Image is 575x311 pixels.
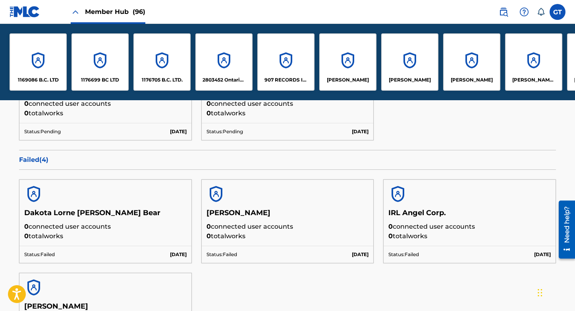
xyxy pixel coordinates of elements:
p: 1169086 B.C. LTD [18,76,59,84]
p: [DATE] [170,251,187,258]
span: 0 [206,100,211,107]
img: account [388,185,407,204]
p: Alicia Moffet [389,76,431,84]
p: connected user accounts [24,222,187,231]
p: 2803452 Ontario Corporation [203,76,246,84]
p: total works [24,231,187,241]
p: 1176705 B.C. LTD. [142,76,183,84]
span: 0 [24,232,29,240]
img: search [499,7,508,17]
a: Accounts907 RECORDS INC. [257,33,315,91]
span: 0 [206,109,211,117]
img: account [206,185,226,204]
p: ANDREW DAVID ALLEN [451,76,493,84]
p: [DATE] [170,128,187,135]
h5: [PERSON_NAME] [206,208,369,222]
div: User Menu [550,4,565,20]
a: Accounts1176699 BC LTD [71,33,129,91]
p: total works [24,109,187,118]
span: 0 [388,223,393,230]
p: connected user accounts [388,222,551,231]
a: Public Search [496,4,511,20]
p: [DATE] [534,251,551,258]
p: 1176699 BC LTD [81,76,119,84]
span: 0 [24,223,29,230]
img: account [24,278,43,297]
iframe: Chat Widget [535,273,575,311]
img: help [519,7,529,17]
p: total works [206,109,369,118]
a: Accounts[PERSON_NAME] [443,33,500,91]
span: 0 [388,232,393,240]
p: ALDWIN ROBERTS [327,76,369,84]
img: MLC Logo [10,6,40,17]
p: [DATE] [352,251,369,258]
p: [DATE] [352,128,369,135]
div: Help [516,4,532,20]
span: 0 [206,232,211,240]
img: Close [71,7,80,17]
p: Status: Pending [206,128,243,135]
p: total works [388,231,551,241]
a: Accounts1169086 B.C. LTD [10,33,67,91]
div: Drag [538,281,542,305]
a: Accounts[PERSON_NAME] [319,33,376,91]
iframe: Resource Center [553,197,575,261]
p: Failed ( 4 ) [19,155,556,165]
h5: Dakota Lorne [PERSON_NAME] Bear [24,208,187,222]
a: Accounts[PERSON_NAME] [PERSON_NAME] [505,33,562,91]
a: Accounts[PERSON_NAME] [381,33,438,91]
p: Status: Pending [24,128,61,135]
a: Accounts2803452 Ontario Corporation [195,33,253,91]
h5: IRL Angel Corp. [388,208,551,222]
p: connected user accounts [24,99,187,109]
span: 0 [24,100,29,107]
span: 0 [206,223,211,230]
p: Status: Failed [206,251,237,258]
p: connected user accounts [206,99,369,109]
a: Accounts1176705 B.C. LTD. [133,33,191,91]
div: Notifications [537,8,545,16]
p: 907 RECORDS INC. [264,76,308,84]
span: 0 [24,109,29,117]
p: Andrew Joseph Stevens [512,76,556,84]
span: (96) [133,8,145,16]
p: total works [206,231,369,241]
p: Status: Failed [388,251,419,258]
img: account [24,185,43,204]
p: connected user accounts [206,222,369,231]
span: Member Hub [85,7,145,16]
p: Status: Failed [24,251,55,258]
